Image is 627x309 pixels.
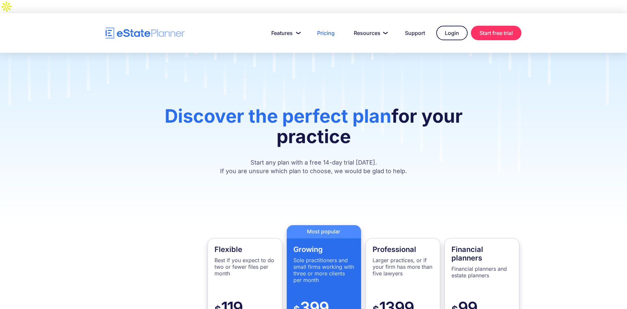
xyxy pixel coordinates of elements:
a: home [106,27,185,39]
h4: Financial planners [451,245,512,262]
a: Start free trial [471,26,521,40]
a: Login [436,26,468,40]
p: Financial planners and estate planners [451,265,512,279]
a: Pricing [309,26,343,40]
h4: Flexible [214,245,276,254]
a: Resources [346,26,394,40]
p: Sole practitioners and small firms working with three or more clients per month [293,257,354,283]
a: Support [397,26,433,40]
span: Discover the perfect plan [165,105,391,127]
a: Features [263,26,306,40]
p: Start any plan with a free 14-day trial [DATE]. If you are unsure which plan to choose, we would ... [135,158,492,175]
h1: for your practice [135,106,492,153]
p: Best if you expect to do two or fewer files per month [214,257,276,277]
h4: Professional [373,245,434,254]
p: Larger practices, or if your firm has more than five lawyers [373,257,434,277]
h4: Growing [293,245,354,254]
